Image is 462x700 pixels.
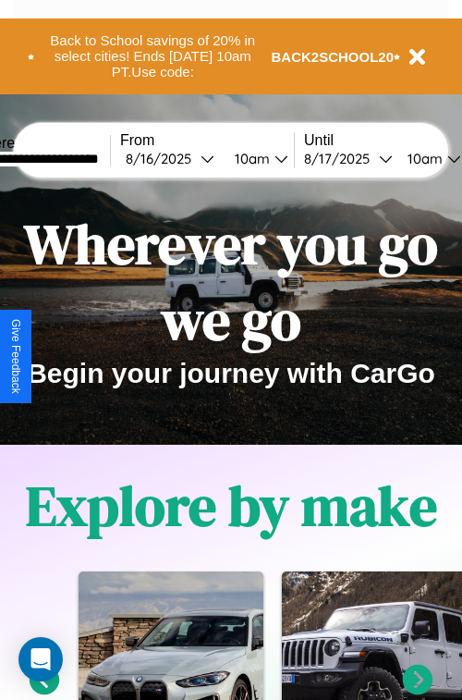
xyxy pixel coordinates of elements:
[18,637,63,682] div: Open Intercom Messenger
[126,150,201,167] div: 8 / 16 / 2025
[26,468,437,544] h1: Explore by make
[34,28,272,85] button: Back to School savings of 20% in select cities! Ends [DATE] 10am PT.Use code:
[304,150,379,167] div: 8 / 17 / 2025
[120,149,220,168] button: 8/16/2025
[272,49,395,65] b: BACK2SCHOOL20
[120,132,294,149] label: From
[9,319,22,394] div: Give Feedback
[220,149,294,168] button: 10am
[225,150,274,167] div: 10am
[398,150,447,167] div: 10am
